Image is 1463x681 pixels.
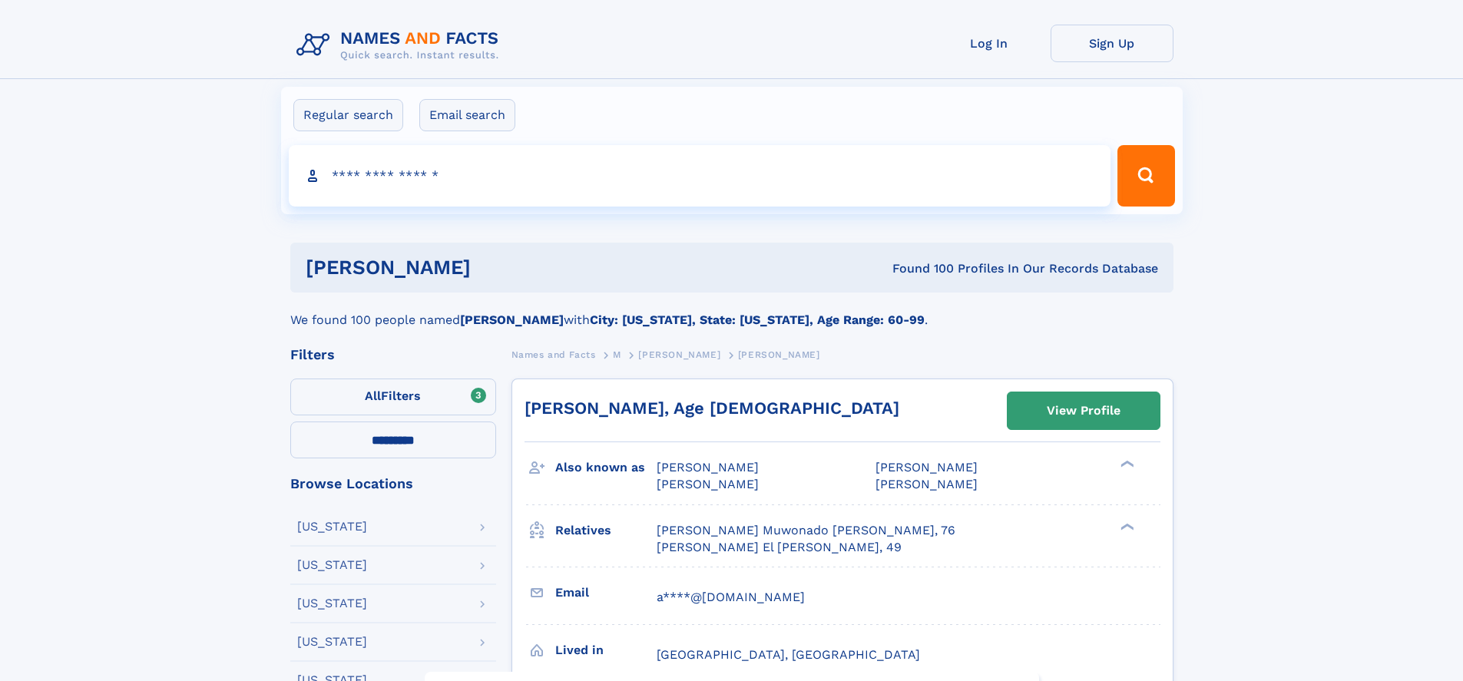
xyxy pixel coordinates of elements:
a: [PERSON_NAME], Age [DEMOGRAPHIC_DATA] [525,398,899,418]
div: We found 100 people named with . [290,293,1173,329]
img: Logo Names and Facts [290,25,511,66]
button: Search Button [1117,145,1174,207]
a: [PERSON_NAME] [638,345,720,364]
span: [PERSON_NAME] [738,349,820,360]
div: [US_STATE] [297,521,367,533]
h3: Also known as [555,455,657,481]
h3: Lived in [555,637,657,663]
div: [US_STATE] [297,559,367,571]
div: ❯ [1117,521,1135,531]
div: [US_STATE] [297,636,367,648]
a: Log In [928,25,1051,62]
h3: Email [555,580,657,606]
b: City: [US_STATE], State: [US_STATE], Age Range: 60-99 [590,312,925,327]
div: Filters [290,348,496,362]
span: [GEOGRAPHIC_DATA], [GEOGRAPHIC_DATA] [657,647,920,662]
a: M [613,345,621,364]
span: M [613,349,621,360]
a: [PERSON_NAME] Muwonado [PERSON_NAME], 76 [657,522,955,539]
div: ❯ [1117,459,1135,469]
b: [PERSON_NAME] [460,312,564,327]
span: [PERSON_NAME] [875,477,978,491]
h1: [PERSON_NAME] [306,258,682,277]
div: Browse Locations [290,477,496,491]
a: Names and Facts [511,345,596,364]
label: Filters [290,379,496,415]
span: [PERSON_NAME] [875,460,978,474]
div: [US_STATE] [297,597,367,610]
span: All [365,388,381,403]
div: View Profile [1047,393,1120,428]
label: Regular search [293,99,403,131]
span: [PERSON_NAME] [657,460,759,474]
input: search input [289,145,1111,207]
span: [PERSON_NAME] [638,349,720,360]
a: Sign Up [1051,25,1173,62]
div: Found 100 Profiles In Our Records Database [681,260,1158,277]
a: [PERSON_NAME] El [PERSON_NAME], 49 [657,539,902,556]
h3: Relatives [555,517,657,544]
label: Email search [419,99,515,131]
a: View Profile [1008,392,1160,429]
span: [PERSON_NAME] [657,477,759,491]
